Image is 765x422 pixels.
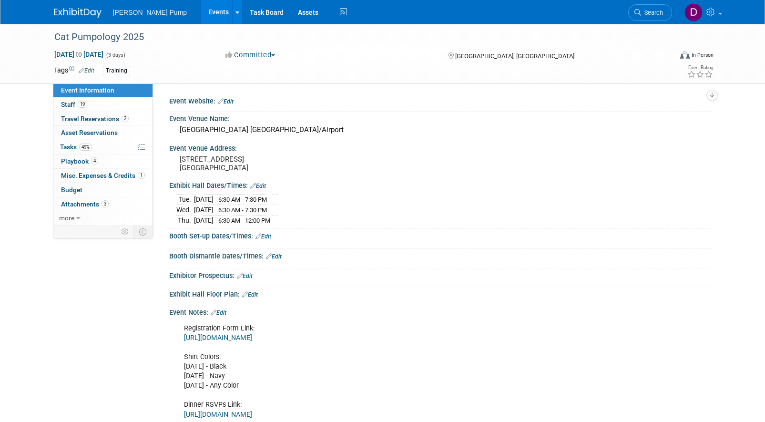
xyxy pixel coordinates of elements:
[169,249,712,261] div: Booth Dismantle Dates/Times:
[53,197,153,211] a: Attachments3
[169,268,712,281] div: Exhibitor Prospectus:
[691,51,714,59] div: In-Person
[79,144,92,151] span: 49%
[74,51,83,58] span: to
[61,115,129,123] span: Travel Reservations
[53,126,153,140] a: Asset Reservations
[169,141,712,153] div: Event Venue Address:
[113,9,187,16] span: [PERSON_NAME] Pump
[628,4,672,21] a: Search
[169,287,712,299] div: Exhibit Hall Floor Plan:
[61,86,114,94] span: Event Information
[237,273,253,279] a: Edit
[53,183,153,197] a: Budget
[218,98,234,105] a: Edit
[60,143,92,151] span: Tasks
[105,52,125,58] span: (3 days)
[61,186,82,194] span: Budget
[169,229,712,241] div: Booth Set-up Dates/Times:
[54,50,104,59] span: [DATE] [DATE]
[61,200,109,208] span: Attachments
[169,178,712,191] div: Exhibit Hall Dates/Times:
[61,172,145,179] span: Misc. Expenses & Credits
[91,157,98,165] span: 4
[184,334,252,342] a: [URL][DOMAIN_NAME]
[218,206,267,214] span: 6:30 AM - 7:30 PM
[218,217,270,224] span: 6:30 AM - 12:00 PM
[176,205,194,216] td: Wed.
[180,155,385,172] pre: [STREET_ADDRESS] [GEOGRAPHIC_DATA]
[194,215,214,225] td: [DATE]
[211,309,226,316] a: Edit
[53,140,153,154] a: Tasks49%
[138,172,145,179] span: 1
[169,112,712,124] div: Event Venue Name:
[79,67,94,74] a: Edit
[117,226,133,238] td: Personalize Event Tab Strip
[53,98,153,112] a: Staff19
[176,195,194,205] td: Tue.
[53,211,153,225] a: more
[122,115,129,122] span: 2
[53,169,153,183] a: Misc. Expenses & Credits1
[51,29,658,46] div: Cat Pumpology 2025
[641,9,663,16] span: Search
[133,226,153,238] td: Toggle Event Tabs
[250,183,266,189] a: Edit
[184,411,252,419] a: [URL][DOMAIN_NAME]
[616,50,714,64] div: Event Format
[194,195,214,205] td: [DATE]
[680,51,690,59] img: Format-Inperson.png
[61,129,118,136] span: Asset Reservations
[169,94,712,106] div: Event Website:
[222,50,279,60] button: Committed
[54,65,94,76] td: Tags
[455,52,574,60] span: [GEOGRAPHIC_DATA], [GEOGRAPHIC_DATA]
[255,233,271,240] a: Edit
[53,154,153,168] a: Playbook4
[176,123,704,137] div: [GEOGRAPHIC_DATA] [GEOGRAPHIC_DATA]/Airport
[59,214,74,222] span: more
[78,101,87,108] span: 19
[61,157,98,165] span: Playbook
[54,8,102,18] img: ExhibitDay
[61,101,87,108] span: Staff
[169,305,712,318] div: Event Notes:
[102,200,109,207] span: 3
[266,253,282,260] a: Edit
[242,291,258,298] a: Edit
[194,205,214,216] td: [DATE]
[176,215,194,225] td: Thu.
[684,3,703,21] img: Del Ritz
[53,83,153,97] a: Event Information
[53,112,153,126] a: Travel Reservations2
[103,66,130,76] div: Training
[687,65,713,70] div: Event Rating
[218,196,267,203] span: 6:30 AM - 7:30 PM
